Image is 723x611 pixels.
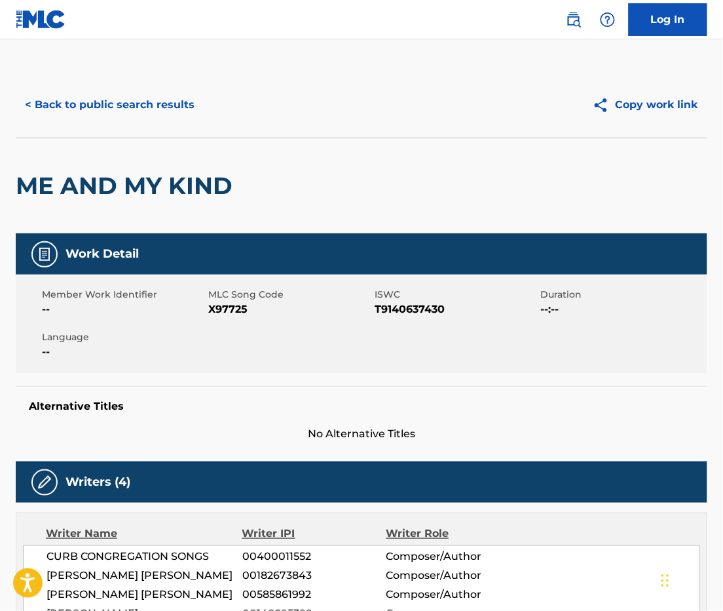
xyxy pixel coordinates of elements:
[242,587,386,603] span: 00585861992
[561,7,587,33] a: Public Search
[629,3,707,36] a: Log In
[386,526,517,542] div: Writer Role
[37,246,52,262] img: Work Detail
[46,526,242,542] div: Writer Name
[46,587,242,603] span: [PERSON_NAME] [PERSON_NAME]
[42,344,205,360] span: --
[386,568,516,584] span: Composer/Author
[595,7,621,33] div: Help
[29,400,694,413] h5: Alternative Titles
[46,568,242,584] span: [PERSON_NAME] [PERSON_NAME]
[16,426,707,442] span: No Alternative Titles
[42,330,205,344] span: Language
[42,302,205,317] span: --
[42,288,205,302] span: Member Work Identifier
[375,302,538,317] span: T9140637430
[16,10,66,29] img: MLC Logo
[386,587,516,603] span: Composer/Author
[386,549,516,565] span: Composer/Author
[65,246,139,262] h5: Work Detail
[661,561,669,601] div: Drag
[593,97,616,113] img: Copy work link
[600,12,616,28] img: help
[37,475,52,490] img: Writers
[65,475,130,490] h5: Writers (4)
[208,302,371,317] span: X97725
[242,568,386,584] span: 00182673843
[46,549,242,565] span: CURB CONGREGATION SONGS
[566,12,582,28] img: search
[208,288,371,302] span: MLC Song Code
[375,288,538,302] span: ISWC
[584,89,707,121] button: Copy work link
[16,171,239,201] h2: ME AND MY KIND
[541,302,704,317] span: --:--
[242,526,386,542] div: Writer IPI
[541,288,704,302] span: Duration
[242,549,386,565] span: 00400011552
[16,89,204,121] button: < Back to public search results
[658,548,723,611] iframe: Chat Widget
